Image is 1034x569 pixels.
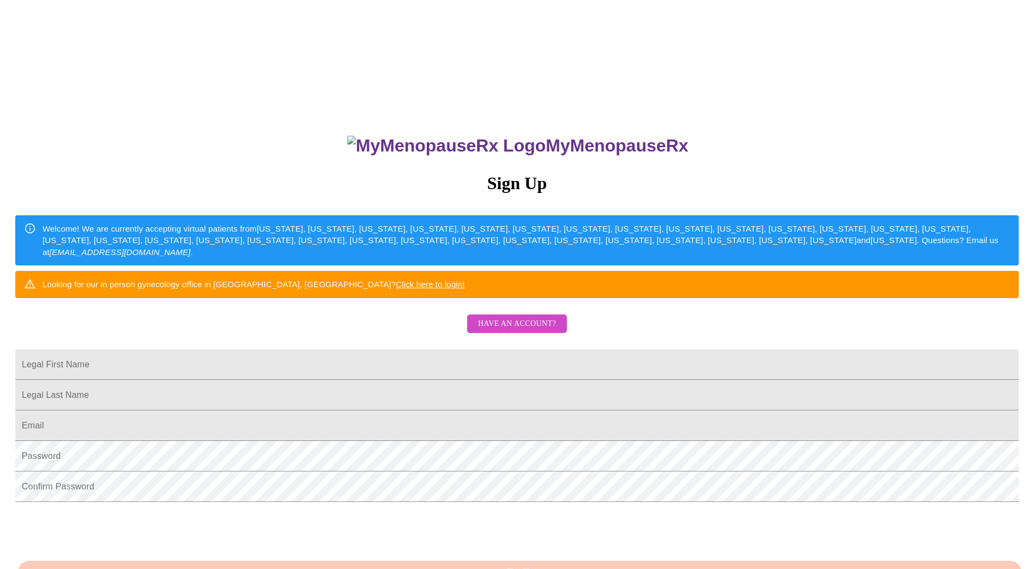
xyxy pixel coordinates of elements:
[50,247,191,257] em: [EMAIL_ADDRESS][DOMAIN_NAME]
[17,136,1019,156] h3: MyMenopauseRx
[467,314,567,334] button: Have an account?
[15,507,181,550] iframe: reCAPTCHA
[396,280,465,289] a: Click here to login!
[478,317,556,331] span: Have an account?
[43,274,465,294] div: Looking for our in person gynecology office in [GEOGRAPHIC_DATA], [GEOGRAPHIC_DATA]?
[43,219,1010,262] div: Welcome! We are currently accepting virtual patients from [US_STATE], [US_STATE], [US_STATE], [US...
[464,326,570,335] a: Have an account?
[347,136,546,156] img: MyMenopauseRx Logo
[15,173,1019,193] h3: Sign Up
